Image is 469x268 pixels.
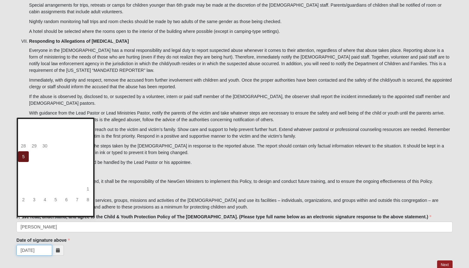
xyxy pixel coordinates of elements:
[40,130,50,140] th: Tu
[61,184,72,194] td: 30
[50,130,61,140] th: We
[29,151,40,162] td: 6
[50,162,61,173] td: 15
[40,140,50,151] td: 30
[72,184,82,194] td: 31
[50,140,61,151] td: 1
[18,151,29,162] td: 5
[29,110,453,123] p: With guidance from the Lead Pastor or Lead Ministries Pastor, notify the parents of the victim an...
[72,140,82,151] td: 3
[72,130,82,140] th: Fr
[82,130,93,140] th: Sa
[40,151,50,162] td: 7
[61,140,72,151] td: 2
[82,151,93,162] td: 11
[29,184,40,194] td: 27
[29,197,453,210] p: All of those who participate in the services, groups, missions and activities of the [DEMOGRAPHIC...
[18,130,29,140] th: Su
[18,205,93,216] th: [DATE]
[61,130,72,140] th: Th
[29,194,40,205] td: 3
[61,194,72,205] td: 6
[72,151,82,162] td: 10
[82,140,93,151] td: 4
[29,93,453,107] p: If the abuse is observed by, disclosed to, or suspected by a volunteer, intern or paid staff memb...
[82,173,93,184] td: 25
[29,159,453,166] p: Any contact with the media should be handled by the Lead Pastor or his appointee.
[50,184,61,194] td: 29
[40,184,50,194] td: 28
[16,214,431,220] label: I have read, understand, and agree to the Child & Youth Protection Policy of The [DEMOGRAPHIC_DAT...
[29,28,453,35] p: A hotel should be selected where the rooms open to the interior of the building where possible (e...
[72,173,82,184] td: 24
[40,194,50,205] td: 4
[29,2,453,15] p: Special arrangements for trips, retreats or camps for children younger than 6th grade may be made...
[72,162,82,173] td: 17
[40,162,50,173] td: 14
[82,194,93,205] td: 8
[82,162,93,173] td: 18
[18,162,29,173] td: 12
[18,140,29,151] td: 28
[29,130,40,140] th: Mo
[29,119,82,130] th: [DATE]
[29,170,453,175] h5: Implementation
[29,140,40,151] td: 29
[29,143,453,156] p: Keep a detailed written report of the steps taken by the [DEMOGRAPHIC_DATA] in response to the re...
[29,173,40,184] td: 20
[29,47,453,74] p: Everyone in the [DEMOGRAPHIC_DATA] has a moral responsibility and legal duty to report suspected ...
[18,184,29,194] td: 26
[18,173,29,184] td: 19
[29,39,453,44] h5: Responding to Allegations of [MEDICAL_DATA]
[29,126,453,140] p: Take all allegations seriously and reach out to the victim and victim’s family. Show care and sup...
[50,194,61,205] td: 5
[72,194,82,205] td: 7
[29,162,40,173] td: 13
[61,151,72,162] td: 9
[18,119,29,130] th: «
[29,189,453,194] h5: Application
[82,184,93,194] td: 1
[29,77,453,90] p: Immediately, with dignity and respect, remove the accused from further involvement with children ...
[82,119,93,130] th: »
[50,173,61,184] td: 22
[50,151,61,162] td: 8
[61,173,72,184] td: 23
[61,162,72,173] td: 16
[40,173,50,184] td: 21
[16,237,70,243] label: Date of signature above
[29,178,453,185] p: Unless otherwise specifically stated, it shall be the responsibility of the NewGen Ministers to i...
[18,194,29,205] td: 2
[29,18,453,25] p: Nightly random monitoring hall trips and room checks should be made by two adults of the same gen...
